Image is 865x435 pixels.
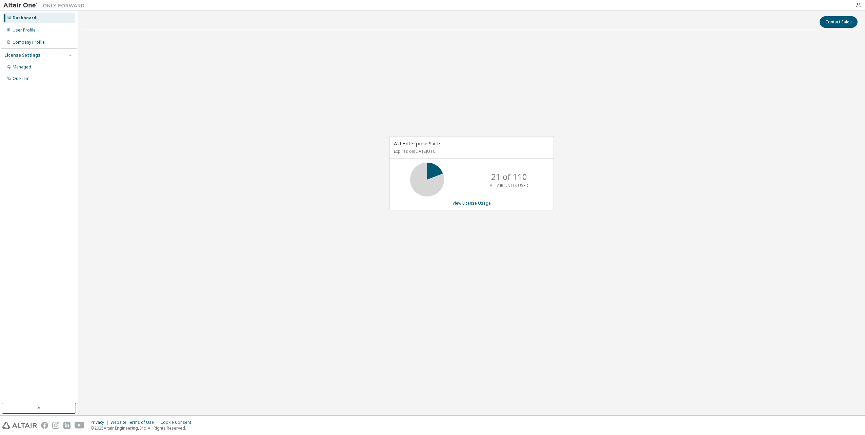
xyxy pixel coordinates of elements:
img: facebook.svg [41,422,48,429]
div: On Prem [13,76,29,81]
div: Website Terms of Use [110,420,160,425]
p: © 2025 Altair Engineering, Inc. All Rights Reserved. [90,425,195,431]
p: Expires on [DATE] UTC [394,148,548,154]
span: AU Enterprise Suite [394,140,440,147]
img: linkedin.svg [63,422,71,429]
div: Dashboard [13,15,36,21]
div: License Settings [4,53,40,58]
img: altair_logo.svg [2,422,37,429]
div: Managed [13,64,31,70]
div: Cookie Consent [160,420,195,425]
button: Contact Sales [820,16,858,28]
p: ALTAIR UNITS USED [490,183,528,188]
p: 21 of 110 [491,171,527,183]
img: Altair One [3,2,88,9]
a: View License Usage [452,200,491,206]
div: Privacy [90,420,110,425]
img: youtube.svg [75,422,84,429]
div: User Profile [13,27,36,33]
img: instagram.svg [52,422,59,429]
div: Company Profile [13,40,45,45]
